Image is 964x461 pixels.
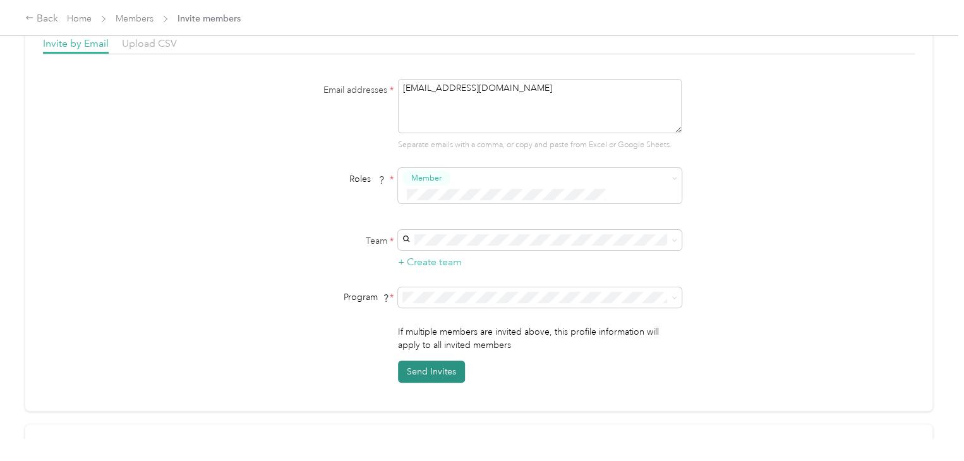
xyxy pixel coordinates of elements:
button: Member [402,171,450,186]
a: Home [67,13,92,24]
p: If multiple members are invited above, this profile information will apply to all invited members [398,325,682,352]
label: Email addresses [236,83,394,97]
span: Upload CSV [122,37,177,49]
textarea: [EMAIL_ADDRESS][DOMAIN_NAME] [398,79,682,133]
span: Invite members [178,12,241,25]
button: Send Invites [398,361,465,383]
iframe: Everlance-gr Chat Button Frame [893,390,964,461]
span: Member [411,172,442,184]
div: Program [236,290,394,304]
a: Members [116,13,154,24]
label: Team [236,234,394,248]
p: Separate emails with a comma, or copy and paste from Excel or Google Sheets. [398,140,682,151]
span: Roles [345,169,390,189]
button: + Create team [398,254,462,270]
div: Back [25,11,58,27]
span: Invite by Email [43,37,109,49]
